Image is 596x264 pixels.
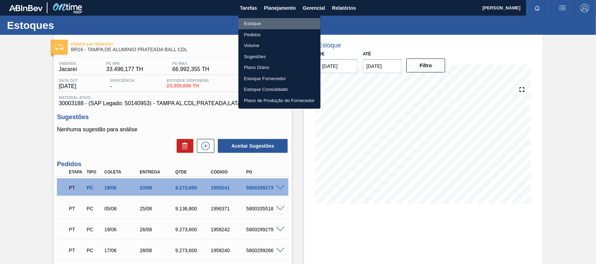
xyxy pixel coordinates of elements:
a: Plano de Produção do Fornecedor [238,95,321,106]
a: Estoque Consolidado [238,84,321,95]
a: Sugestões [238,51,321,62]
a: Volume [238,40,321,51]
a: Plano Diário [238,62,321,73]
a: Estoque Fornecedor [238,73,321,84]
a: Pedidos [238,29,321,40]
a: Estoque [238,18,321,29]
